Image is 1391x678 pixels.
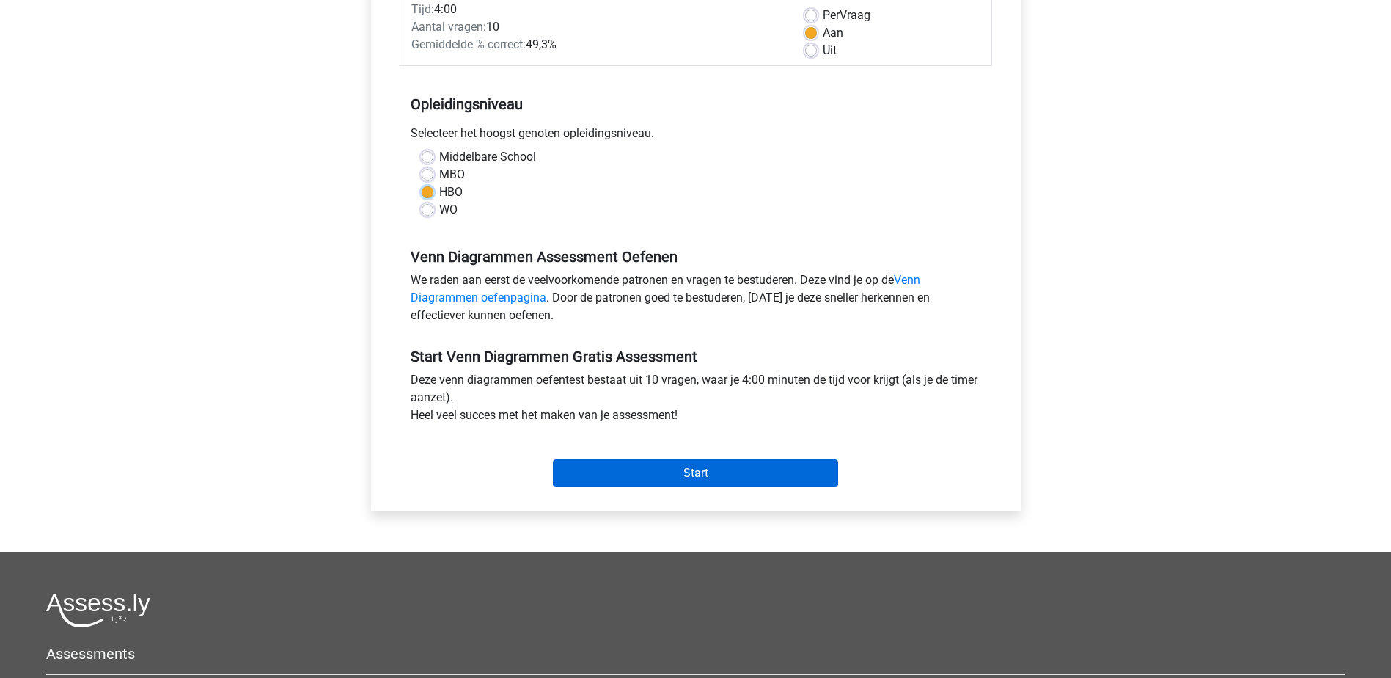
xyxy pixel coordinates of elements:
[400,125,992,148] div: Selecteer het hoogst genoten opleidingsniveau.
[823,42,837,59] label: Uit
[411,2,434,16] span: Tijd:
[439,166,465,183] label: MBO
[411,90,981,119] h5: Opleidingsniveau
[400,36,794,54] div: 49,3%
[400,18,794,36] div: 10
[400,271,992,330] div: We raden aan eerst de veelvoorkomende patronen en vragen te bestuderen. Deze vind je op de . Door...
[411,348,981,365] h5: Start Venn Diagrammen Gratis Assessment
[823,7,870,24] label: Vraag
[553,459,838,487] input: Start
[46,645,1345,663] h5: Assessments
[411,20,486,34] span: Aantal vragen:
[46,593,150,627] img: Assessly logo
[411,248,981,266] h5: Venn Diagrammen Assessment Oefenen
[823,8,840,22] span: Per
[439,201,458,219] label: WO
[400,1,794,18] div: 4:00
[439,148,536,166] label: Middelbare School
[823,24,843,42] label: Aan
[439,183,463,201] label: HBO
[411,37,526,51] span: Gemiddelde % correct:
[400,371,992,430] div: Deze venn diagrammen oefentest bestaat uit 10 vragen, waar je 4:00 minuten de tijd voor krijgt (a...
